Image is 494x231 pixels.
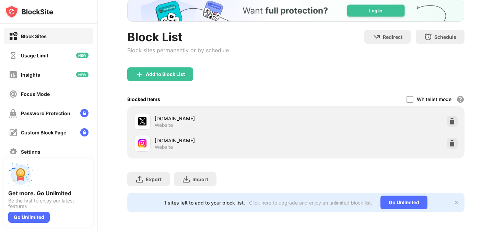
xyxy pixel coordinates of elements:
div: Export [146,176,162,182]
img: logo-blocksite.svg [5,5,53,19]
div: Schedule [434,34,456,40]
img: customize-block-page-off.svg [9,128,17,137]
div: Be the first to enjoy our latest features [8,198,89,209]
div: Block sites permanently or by schedule [127,47,229,54]
div: Import [192,176,208,182]
img: push-unlimited.svg [8,162,33,187]
div: Blocked Items [127,96,160,102]
div: [DOMAIN_NAME] [155,137,296,144]
div: Go Unlimited [380,196,427,209]
div: 1 sites left to add to your block list. [164,200,245,206]
img: lock-menu.svg [80,128,89,136]
img: password-protection-off.svg [9,109,17,118]
img: settings-off.svg [9,147,17,156]
img: lock-menu.svg [80,109,89,117]
img: favicons [138,139,146,147]
div: Add to Block List [146,71,185,77]
div: [DOMAIN_NAME] [155,115,296,122]
img: x-button.svg [454,200,459,205]
img: insights-off.svg [9,70,17,79]
div: Redirect [383,34,402,40]
div: Whitelist mode [417,96,451,102]
img: favicons [138,117,146,125]
img: new-icon.svg [76,72,89,77]
div: Settings [21,149,40,155]
div: Password Protection [21,110,70,116]
div: Insights [21,72,40,78]
img: new-icon.svg [76,53,89,58]
div: Website [155,122,173,128]
div: Go Unlimited [8,212,50,223]
div: Block List [127,30,229,44]
img: block-on.svg [9,32,17,41]
div: Get more. Go Unlimited [8,190,89,197]
div: Click here to upgrade and enjoy an unlimited block list. [249,200,372,206]
div: Usage Limit [21,53,48,58]
img: focus-off.svg [9,90,17,98]
img: time-usage-off.svg [9,51,17,60]
div: Focus Mode [21,91,50,97]
div: Block Sites [21,33,47,39]
div: Custom Block Page [21,130,66,135]
div: Website [155,144,173,150]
